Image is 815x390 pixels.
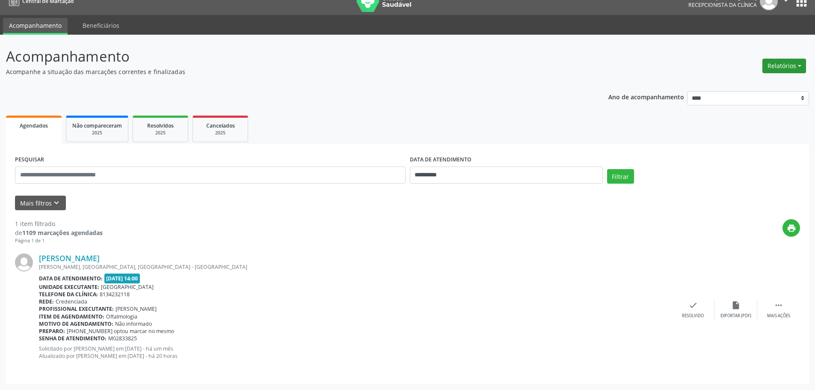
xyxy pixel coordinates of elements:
[39,283,99,291] b: Unidade executante:
[116,305,157,313] span: [PERSON_NAME]
[39,335,107,342] b: Senha de atendimento:
[108,335,137,342] span: M02833825
[720,313,751,319] div: Exportar (PDF)
[688,1,757,9] span: Recepcionista da clínica
[410,153,471,167] label: DATA DE ATENDIMENTO
[199,130,242,136] div: 2025
[72,130,122,136] div: 2025
[15,237,103,244] div: Página 1 de 1
[56,298,87,305] span: Credenciada
[39,313,104,320] b: Item de agendamento:
[15,228,103,237] div: de
[767,313,790,319] div: Mais ações
[39,327,65,335] b: Preparo:
[6,46,568,67] p: Acompanhamento
[15,196,66,211] button: Mais filtroskeyboard_arrow_down
[22,229,103,237] strong: 1109 marcações agendadas
[762,59,806,73] button: Relatórios
[608,91,684,102] p: Ano de acompanhamento
[115,320,152,327] span: Não informado
[52,198,61,208] i: keyboard_arrow_down
[147,122,174,129] span: Resolvidos
[39,291,98,298] b: Telefone da clínica:
[39,345,672,360] p: Solicitado por [PERSON_NAME] em [DATE] - há um mês Atualizado por [PERSON_NAME] em [DATE] - há 20...
[607,169,634,184] button: Filtrar
[20,122,48,129] span: Agendados
[106,313,137,320] span: Oftalmologia
[787,223,796,233] i: print
[39,275,103,282] b: Data de atendimento:
[104,274,140,283] span: [DATE] 14:00
[6,67,568,76] p: Acompanhe a situação das marcações correntes e finalizadas
[39,263,672,271] div: [PERSON_NAME], [GEOGRAPHIC_DATA], [GEOGRAPHIC_DATA] - [GEOGRAPHIC_DATA]
[100,291,130,298] span: 8134232118
[77,18,125,33] a: Beneficiários
[3,18,68,35] a: Acompanhamento
[15,153,44,167] label: PESQUISAR
[39,298,54,305] b: Rede:
[682,313,704,319] div: Resolvido
[15,219,103,228] div: 1 item filtrado
[72,122,122,129] span: Não compareceram
[688,301,698,310] i: check
[774,301,783,310] i: 
[39,305,114,313] b: Profissional executante:
[206,122,235,129] span: Cancelados
[39,253,100,263] a: [PERSON_NAME]
[782,219,800,237] button: print
[101,283,154,291] span: [GEOGRAPHIC_DATA]
[39,320,113,327] b: Motivo de agendamento:
[731,301,741,310] i: insert_drive_file
[139,130,182,136] div: 2025
[67,327,174,335] span: [PHONE_NUMBER] optou marcar no mesmo
[15,253,33,271] img: img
